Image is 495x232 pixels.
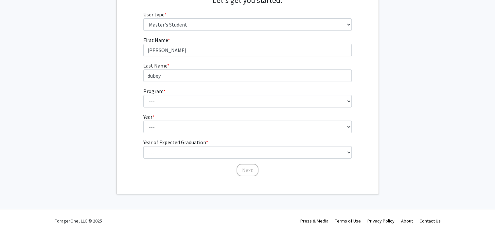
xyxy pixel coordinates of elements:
label: Program [143,87,166,95]
a: About [401,218,413,224]
span: Last Name [143,62,167,69]
label: Year of Expected Graduation [143,138,208,146]
a: Contact Us [419,218,441,224]
span: First Name [143,37,168,43]
label: Year [143,113,154,121]
a: Press & Media [300,218,328,224]
button: Next [237,164,258,176]
a: Privacy Policy [367,218,395,224]
label: User type [143,10,167,18]
iframe: Chat [5,203,28,227]
a: Terms of Use [335,218,361,224]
